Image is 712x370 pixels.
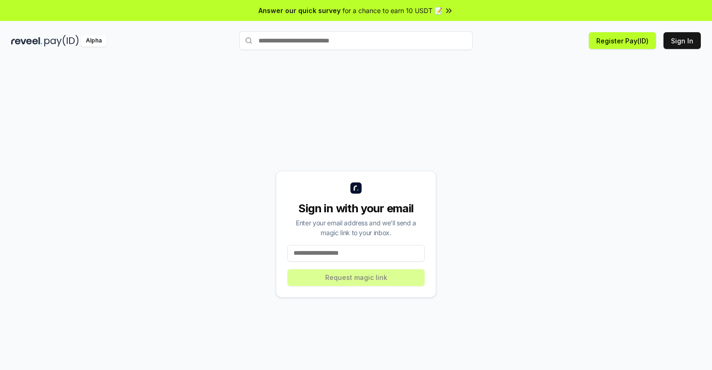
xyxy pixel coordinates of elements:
button: Register Pay(ID) [589,32,656,49]
button: Sign In [663,32,701,49]
img: pay_id [44,35,79,47]
span: for a chance to earn 10 USDT 📝 [342,6,442,15]
div: Sign in with your email [287,201,425,216]
div: Alpha [81,35,107,47]
img: reveel_dark [11,35,42,47]
span: Answer our quick survey [258,6,341,15]
img: logo_small [350,182,362,194]
div: Enter your email address and we’ll send a magic link to your inbox. [287,218,425,237]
